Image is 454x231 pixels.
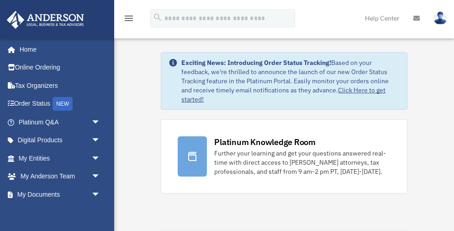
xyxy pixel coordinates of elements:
[91,185,110,204] span: arrow_drop_down
[181,58,399,104] div: Based on your feedback, we're thrilled to announce the launch of our new Order Status Tracking fe...
[6,59,114,77] a: Online Ordering
[6,95,114,113] a: Order StatusNEW
[6,149,114,167] a: My Entitiesarrow_drop_down
[123,16,134,24] a: menu
[91,167,110,186] span: arrow_drop_down
[6,167,114,186] a: My Anderson Teamarrow_drop_down
[4,11,87,29] img: Anderson Advisors Platinum Portal
[181,86,385,103] a: Click Here to get started!
[6,131,114,150] a: Digital Productsarrow_drop_down
[53,97,73,111] div: NEW
[6,76,114,95] a: Tax Organizers
[161,119,407,193] a: Platinum Knowledge Room Further your learning and get your questions answered real-time with dire...
[6,113,114,131] a: Platinum Q&Aarrow_drop_down
[91,131,110,150] span: arrow_drop_down
[91,113,110,132] span: arrow_drop_down
[181,59,331,67] strong: Exciting News: Introducing Order Status Tracking!
[214,149,390,176] div: Further your learning and get your questions answered real-time with direct access to [PERSON_NAM...
[433,11,447,25] img: User Pic
[153,12,163,22] i: search
[123,13,134,24] i: menu
[214,136,316,148] div: Platinum Knowledge Room
[91,149,110,168] span: arrow_drop_down
[6,40,110,59] a: Home
[6,185,114,204] a: My Documentsarrow_drop_down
